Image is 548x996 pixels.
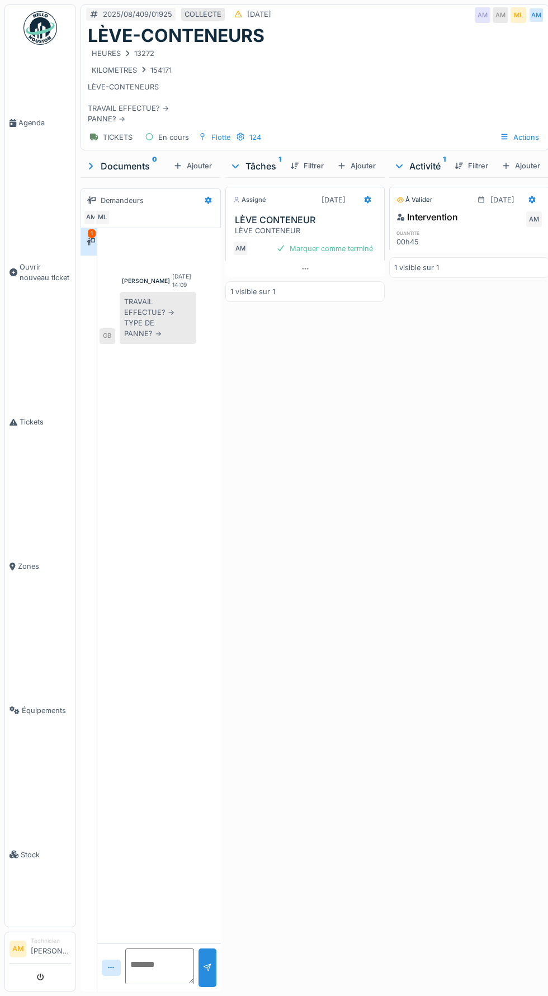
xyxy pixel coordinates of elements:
[172,272,196,290] div: [DATE] 14:09
[5,350,75,494] a: Tickets
[103,132,133,143] div: TICKETS
[526,211,542,227] div: AM
[122,277,170,285] div: [PERSON_NAME]
[88,229,96,238] div: 1
[20,262,71,283] span: Ouvrir nouveau ticket
[5,51,75,195] a: Agenda
[100,328,115,344] div: GB
[103,9,172,20] div: 2025/08/409/01925
[394,159,446,173] div: Activité
[528,7,544,23] div: AM
[185,9,221,20] div: COLLECTE
[31,937,71,945] div: Technicien
[230,286,275,297] div: 1 visible sur 1
[249,132,261,143] div: 124
[18,117,71,128] span: Agenda
[443,159,446,173] sup: 1
[10,941,26,957] li: AM
[396,210,458,224] div: Intervention
[233,195,266,205] div: Assigné
[497,158,545,173] div: Ajouter
[85,159,169,173] div: Documents
[5,195,75,350] a: Ouvrir nouveau ticket
[278,159,281,173] sup: 1
[450,158,493,173] div: Filtrer
[333,158,380,173] div: Ajouter
[490,195,514,205] div: [DATE]
[88,25,264,46] h1: LÈVE-CONTENEURS
[493,7,508,23] div: AM
[322,195,346,205] div: [DATE]
[18,561,71,572] span: Zones
[5,639,75,783] a: Équipements
[23,11,57,45] img: Badge_color-CXgf-gQk.svg
[88,46,542,124] div: LÈVE-CONTENEURS TRAVAIL EFFECTUE? -> PANNE? ->
[235,225,380,236] div: LÈVE CONTENEUR
[230,159,281,173] div: Tâches
[396,237,442,247] div: 00h45
[511,7,526,23] div: ML
[396,229,442,237] h6: quantité
[95,210,110,225] div: ML
[31,937,71,961] li: [PERSON_NAME]
[22,705,71,716] span: Équipements
[5,494,75,639] a: Zones
[21,849,71,860] span: Stock
[5,782,75,927] a: Stock
[120,292,196,344] div: TRAVAIL EFFECTUE? -> TYPE DE PANNE? ->
[169,158,216,173] div: Ajouter
[92,65,172,75] div: KILOMETRES 154171
[394,262,439,273] div: 1 visible sur 1
[10,937,71,964] a: AM Technicien[PERSON_NAME]
[158,132,189,143] div: En cours
[92,48,154,59] div: HEURES 13272
[152,159,157,173] sup: 0
[247,9,271,20] div: [DATE]
[495,129,544,145] div: Actions
[396,195,432,205] div: À valider
[286,158,328,173] div: Filtrer
[233,240,248,256] div: AM
[101,195,144,206] div: Demandeurs
[211,132,230,143] div: Flotte
[83,210,99,225] div: AM
[235,215,380,225] h3: LÈVE CONTENEUR
[272,241,377,256] div: Marquer comme terminé
[20,417,71,427] span: Tickets
[475,7,490,23] div: AM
